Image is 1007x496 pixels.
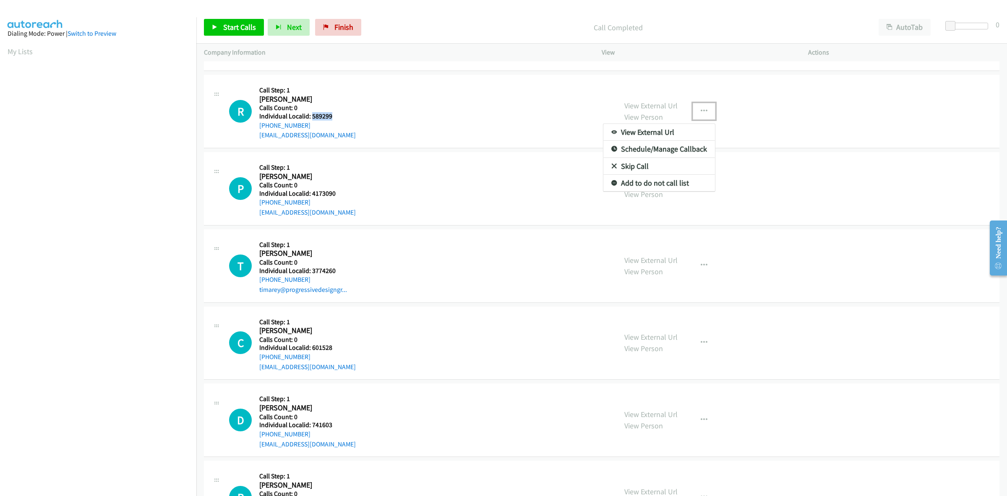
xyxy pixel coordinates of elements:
iframe: Dialpad [8,65,196,464]
a: Schedule/Manage Callback [603,141,715,157]
a: Switch to Preview [68,29,116,37]
a: My Lists [8,47,33,56]
h1: T [229,255,252,277]
h1: D [229,409,252,431]
h1: C [229,331,252,354]
div: Dialing Mode: Power | [8,29,189,39]
a: View External Url [603,124,715,141]
a: Add to do not call list [603,175,715,192]
h1: P [229,177,252,200]
iframe: Resource Center [983,215,1007,281]
div: The call is yet to be attempted [229,331,252,354]
a: Skip Call [603,158,715,175]
div: The call is yet to be attempted [229,409,252,431]
div: The call is yet to be attempted [229,255,252,277]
